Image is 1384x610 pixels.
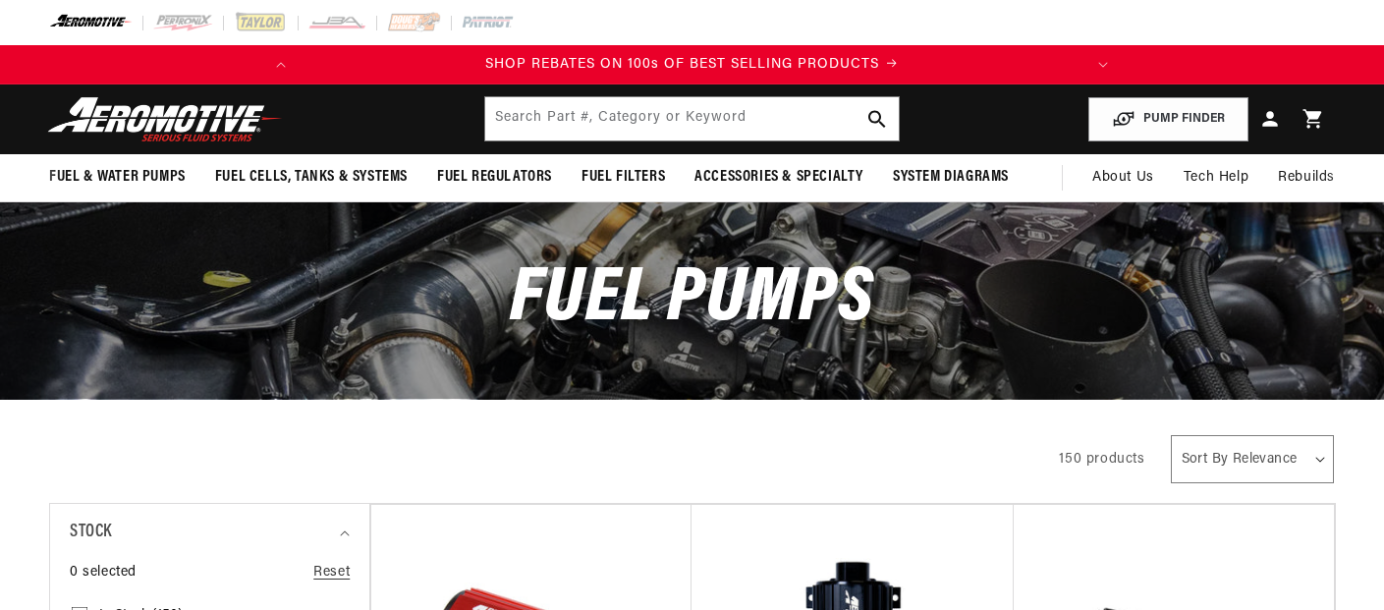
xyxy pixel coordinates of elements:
span: SHOP REBATES ON 100s OF BEST SELLING PRODUCTS [485,57,879,72]
summary: Rebuilds [1263,154,1350,201]
summary: Tech Help [1169,154,1263,201]
div: 1 of 2 [301,54,1083,76]
a: SHOP REBATES ON 100s OF BEST SELLING PRODUCTS [301,54,1083,76]
summary: Stock (0 selected) [70,504,350,562]
button: Translation missing: en.sections.announcements.next_announcement [1083,45,1123,84]
summary: Fuel Filters [567,154,680,200]
summary: Fuel Regulators [422,154,567,200]
span: Fuel & Water Pumps [49,167,186,188]
span: Fuel Filters [581,167,665,188]
span: System Diagrams [893,167,1009,188]
summary: Accessories & Specialty [680,154,878,200]
summary: System Diagrams [878,154,1024,200]
span: About Us [1092,170,1154,185]
span: Fuel Pumps [510,261,873,339]
button: search button [856,97,899,140]
input: Search by Part Number, Category or Keyword [485,97,899,140]
button: Translation missing: en.sections.announcements.previous_announcement [261,45,301,84]
a: About Us [1078,154,1169,201]
span: Fuel Cells, Tanks & Systems [215,167,408,188]
span: Rebuilds [1278,167,1335,189]
span: Tech Help [1184,167,1248,189]
span: Accessories & Specialty [694,167,863,188]
img: Aeromotive [42,96,288,142]
summary: Fuel Cells, Tanks & Systems [200,154,422,200]
div: Announcement [301,54,1083,76]
summary: Fuel & Water Pumps [34,154,200,200]
span: 0 selected [70,562,137,583]
span: Fuel Regulators [437,167,552,188]
span: Stock [70,519,112,547]
span: 150 products [1059,452,1144,467]
button: PUMP FINDER [1088,97,1248,141]
a: Reset [313,562,350,583]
